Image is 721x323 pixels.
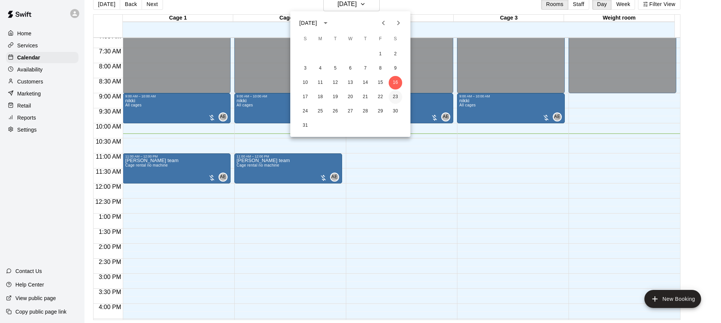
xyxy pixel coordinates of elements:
[299,19,317,27] div: [DATE]
[314,105,327,118] button: 25
[344,105,357,118] button: 27
[314,62,327,75] button: 4
[299,32,312,47] span: Sunday
[389,62,402,75] button: 9
[374,90,387,104] button: 22
[391,15,406,30] button: Next month
[299,105,312,118] button: 24
[329,105,342,118] button: 26
[319,17,332,29] button: calendar view is open, switch to year view
[359,62,372,75] button: 7
[376,15,391,30] button: Previous month
[374,76,387,89] button: 15
[344,32,357,47] span: Wednesday
[344,90,357,104] button: 20
[374,32,387,47] span: Friday
[374,47,387,61] button: 1
[314,90,327,104] button: 18
[329,90,342,104] button: 19
[389,105,402,118] button: 30
[329,32,342,47] span: Tuesday
[389,32,402,47] span: Saturday
[359,105,372,118] button: 28
[314,76,327,89] button: 11
[389,90,402,104] button: 23
[299,119,312,132] button: 31
[329,76,342,89] button: 12
[299,76,312,89] button: 10
[359,32,372,47] span: Thursday
[374,105,387,118] button: 29
[374,62,387,75] button: 8
[314,32,327,47] span: Monday
[359,76,372,89] button: 14
[389,76,402,89] button: 16
[299,62,312,75] button: 3
[344,76,357,89] button: 13
[344,62,357,75] button: 6
[299,90,312,104] button: 17
[359,90,372,104] button: 21
[329,62,342,75] button: 5
[389,47,402,61] button: 2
